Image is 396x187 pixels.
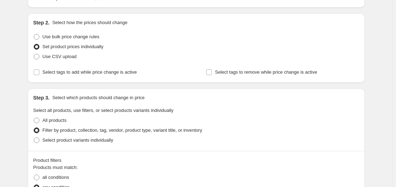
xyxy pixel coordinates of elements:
[33,19,50,26] h2: Step 2.
[52,19,127,26] p: Select how the prices should change
[43,118,67,123] span: All products
[43,127,202,133] span: Filter by product, collection, tag, vendor, product type, variant title, or inventory
[33,165,78,170] span: Products must match:
[33,94,50,101] h2: Step 3.
[33,157,359,164] div: Product filters
[43,69,137,75] span: Select tags to add while price change is active
[43,54,77,59] span: Use CSV upload
[215,69,317,75] span: Select tags to remove while price change is active
[52,94,144,101] p: Select which products should change in price
[33,108,174,113] span: Select all products, use filters, or select products variants individually
[43,44,104,49] span: Set product prices individually
[43,175,69,180] span: all conditions
[43,34,99,39] span: Use bulk price change rules
[43,137,113,143] span: Select product variants individually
